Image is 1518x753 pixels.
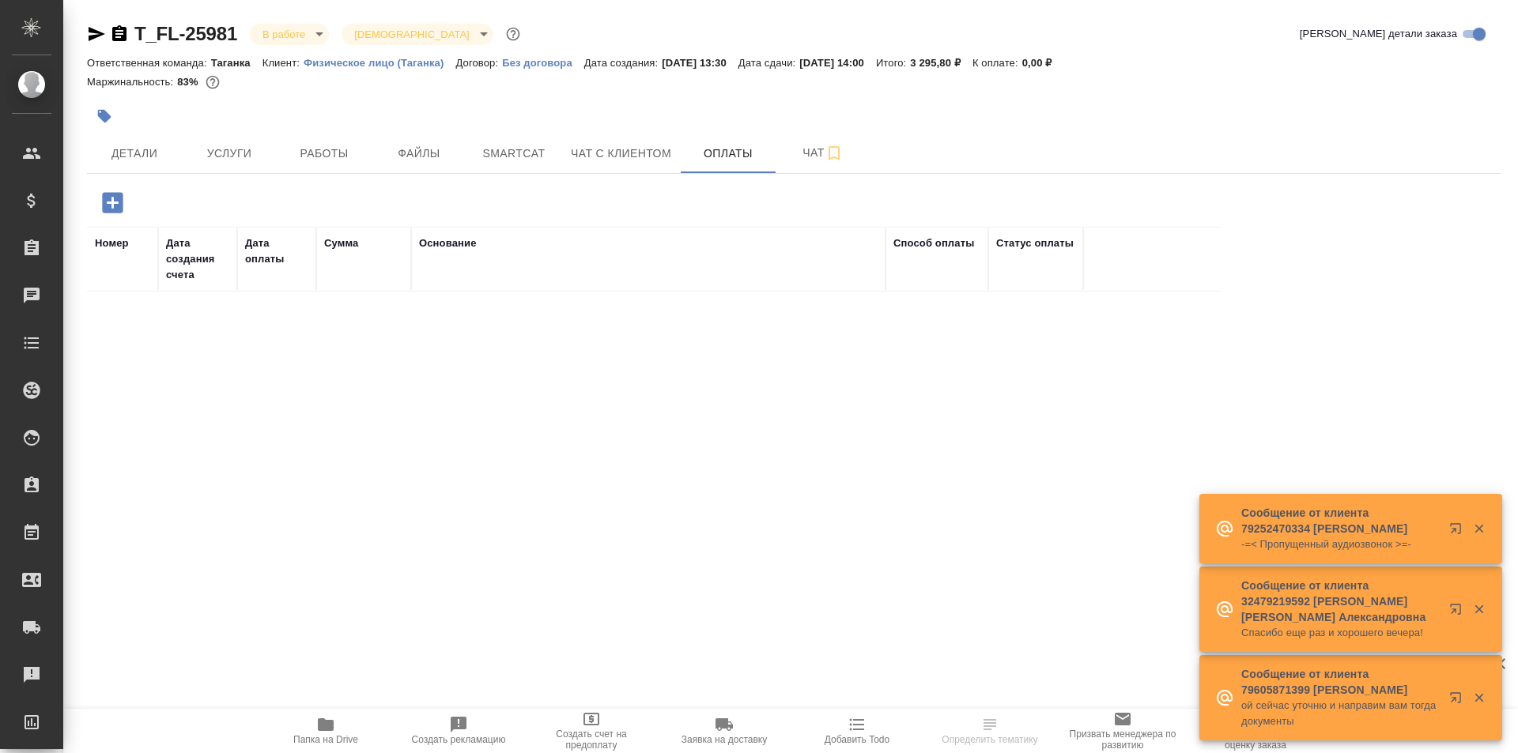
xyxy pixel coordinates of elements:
p: Физическое лицо (Таганка) [304,57,456,69]
p: Спасибо еще раз и хорошего вечера! [1241,625,1439,641]
p: Сообщение от клиента 79252470334 [PERSON_NAME] [1241,505,1439,537]
button: Открыть в новой вкладке [1440,513,1478,551]
span: Добавить Todo [825,734,889,745]
p: К оплате: [972,57,1022,69]
p: 3 295,80 ₽ [910,57,972,69]
span: Создать рекламацию [412,734,506,745]
button: Доп статусы указывают на важность/срочность заказа [503,24,523,44]
button: Скопировать ссылку на оценку заказа [1189,709,1322,753]
button: Создать рекламацию [392,709,525,753]
p: Сообщение от клиента 32479219592 [PERSON_NAME] [PERSON_NAME] Александровна [1241,578,1439,625]
span: Заявка на доставку [682,734,767,745]
span: Файлы [381,144,457,164]
a: T_FL-25981 [134,23,237,44]
span: Папка на Drive [293,734,358,745]
button: Создать счет на предоплату [525,709,658,753]
button: Заявка на доставку [658,709,791,753]
div: Номер [95,235,129,251]
div: Способ оплаты [893,235,974,251]
div: Статус оплаты [996,235,1074,251]
div: В работе [342,24,493,45]
p: Клиент: [262,57,304,69]
p: [DATE] 13:30 [662,57,738,69]
div: Сумма [324,235,358,251]
span: Работы [286,144,362,164]
p: Ответственная команда: [87,57,211,69]
span: [PERSON_NAME] детали заказа [1300,26,1457,42]
button: Открыть в новой вкладке [1440,682,1478,720]
span: Призвать менеджера по развитию [1066,729,1180,751]
div: Дата создания счета [166,235,229,283]
span: Детали [96,144,172,164]
span: Чат [785,143,861,163]
button: Скопировать ссылку [110,24,129,43]
span: Оплаты [690,144,766,164]
button: Добавить тэг [87,99,122,134]
div: Основание [419,235,477,251]
button: Призвать менеджера по развитию [1056,709,1189,753]
span: Определить тематику [942,734,1037,745]
svg: Подписаться [825,144,844,163]
p: [DATE] 14:00 [799,57,876,69]
button: Закрыть [1463,691,1495,705]
p: Таганка [211,57,262,69]
a: Физическое лицо (Таганка) [304,55,456,69]
p: Маржинальность: [87,76,177,88]
p: ой сейчас уточню и направим вам тогда документы [1241,698,1439,729]
p: Без договора [502,57,584,69]
span: Smartcat [476,144,552,164]
div: Дата оплаты [245,235,308,267]
button: Добавить Todo [791,709,923,753]
p: Договор: [455,57,502,69]
button: В работе [258,28,310,41]
button: Определить тематику [923,709,1056,753]
p: Итого: [876,57,910,69]
p: Дата создания: [584,57,662,69]
p: Сообщение от клиента 79605871399 [PERSON_NAME] [1241,666,1439,698]
button: Закрыть [1463,602,1495,616]
button: 472.10 RUB; [202,72,223,92]
button: Закрыть [1463,521,1495,536]
span: Скопировать ссылку на оценку заказа [1199,729,1312,751]
p: 0,00 ₽ [1022,57,1064,69]
button: [DEMOGRAPHIC_DATA] [349,28,474,41]
p: Дата сдачи: [738,57,799,69]
span: Создать счет на предоплату [534,729,648,751]
button: Папка на Drive [259,709,392,753]
a: Без договора [502,55,584,69]
p: 83% [177,76,202,88]
div: В работе [250,24,329,45]
button: Открыть в новой вкладке [1440,593,1478,631]
button: Добавить оплату [91,186,134,219]
span: Чат с клиентом [571,144,671,164]
p: -=< Пропущенный аудиозвонок >=- [1241,537,1439,552]
button: Скопировать ссылку для ЯМессенджера [87,24,106,43]
span: Услуги [191,144,267,164]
